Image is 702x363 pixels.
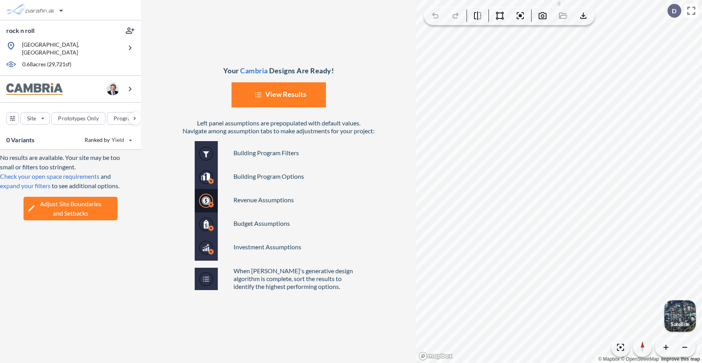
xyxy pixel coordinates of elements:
p: 0.68 acres ( 29,721 sf) [22,60,71,69]
a: OpenStreetMap [621,356,659,362]
p: When [PERSON_NAME]'s generative design algorithm is complete, sort the results to identify the hi... [218,267,363,290]
button: Switcher ImageSatellite [664,300,696,332]
p: Site [27,114,36,122]
p: Prototypes Only [58,114,99,122]
img: button for Help [195,268,218,290]
p: Program [114,114,136,122]
p: Left panel assumptions are prepopulated with default values. Navigate among assumption tabs to ma... [181,119,376,135]
a: Mapbox homepage [418,352,453,361]
a: Mapbox [598,356,620,362]
li: Revenue Assumptions [233,188,363,212]
button: Ranked by Yield [78,134,137,146]
li: Building Program Options [233,165,363,188]
button: Program [107,112,149,125]
span: Yield [112,136,125,144]
li: Building Program Filters [233,141,363,165]
a: Improve this map [661,356,700,362]
button: Adjust Site Boundariesand Setbacks [24,197,118,220]
li: Budget Assumptions [233,212,363,235]
img: BrandImage [6,83,63,95]
button: Site [20,112,50,125]
img: user logo [107,83,119,95]
li: Investment Assumptions [233,235,363,259]
button: Prototypes Only [51,112,105,125]
button: View Results [232,82,326,107]
span: Adjust Site Boundaries and Setbacks [40,199,101,218]
p: Satellite [671,321,689,327]
img: button Panel for Help [195,141,218,261]
img: Switcher Image [664,300,696,332]
p: rock n roll [6,26,34,35]
span: Cambria [240,66,268,75]
p: 0 Variants [6,135,35,145]
p: Your Designs Are Ready! [141,67,416,74]
p: [GEOGRAPHIC_DATA], [GEOGRAPHIC_DATA] [22,41,122,56]
p: D [672,7,677,15]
